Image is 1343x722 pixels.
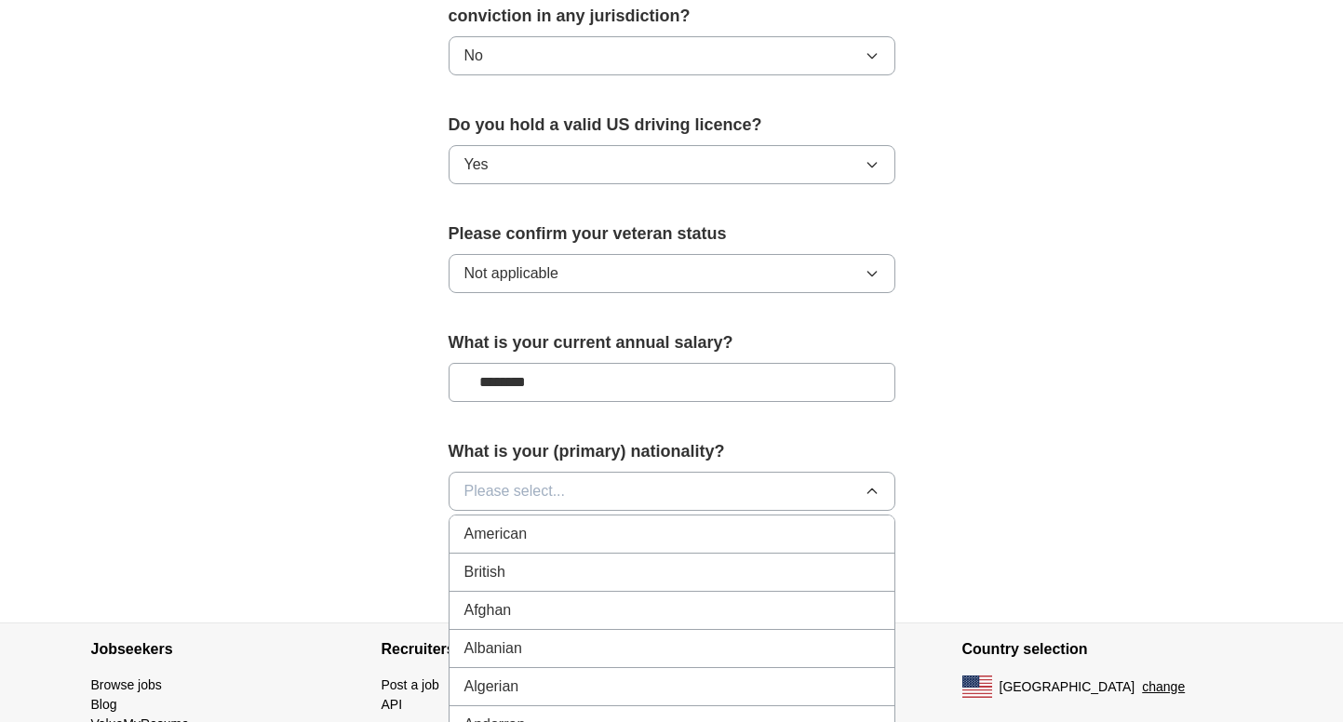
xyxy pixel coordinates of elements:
[449,145,895,184] button: Yes
[382,677,439,692] a: Post a job
[449,221,895,247] label: Please confirm your veteran status
[1142,677,1185,697] button: change
[449,472,895,511] button: Please select...
[449,113,895,138] label: Do you hold a valid US driving licence?
[962,623,1253,675] h4: Country selection
[382,697,403,712] a: API
[464,637,522,660] span: Albanian
[464,262,558,285] span: Not applicable
[464,599,512,622] span: Afghan
[449,439,895,464] label: What is your (primary) nationality?
[449,254,895,293] button: Not applicable
[449,36,895,75] button: No
[449,330,895,355] label: What is your current annual salary?
[91,697,117,712] a: Blog
[464,523,528,545] span: American
[1000,677,1135,697] span: [GEOGRAPHIC_DATA]
[962,675,992,698] img: US flag
[464,675,519,698] span: Algerian
[91,677,162,692] a: Browse jobs
[464,480,566,502] span: Please select...
[464,561,505,583] span: British
[464,154,489,176] span: Yes
[464,45,483,67] span: No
